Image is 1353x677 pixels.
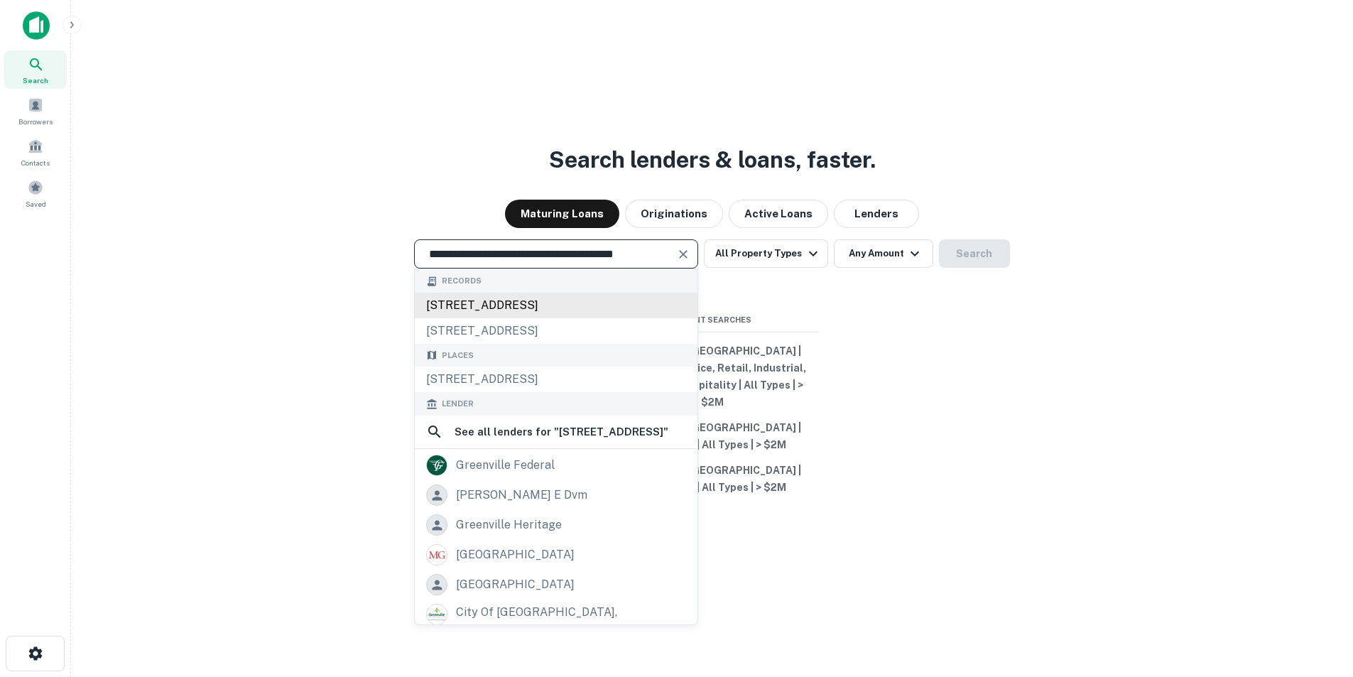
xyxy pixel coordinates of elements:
span: Search [23,75,48,86]
button: [US_STATE], [GEOGRAPHIC_DATA] | Multifamily, Office, Retail, Industrial, Mixed-Use, Hospitality |... [606,338,819,415]
button: Maturing Loans [505,200,619,228]
button: Lenders [834,200,919,228]
a: Search [4,50,67,89]
a: Saved [4,174,67,212]
h3: Search lenders & loans, faster. [549,143,876,177]
a: [PERSON_NAME] e dvm [415,480,697,510]
span: Records [442,275,482,287]
a: city of [GEOGRAPHIC_DATA], [GEOGRAPHIC_DATA] government [415,600,697,642]
div: [GEOGRAPHIC_DATA] [456,574,575,595]
div: [PERSON_NAME] e dvm [456,484,587,506]
button: Active Loans [729,200,828,228]
h6: See all lenders for " [STREET_ADDRESS] " [455,423,668,440]
img: picture [427,605,447,624]
span: Saved [26,198,46,210]
a: greenville heritage [415,510,697,540]
a: Borrowers [4,92,67,130]
button: Any Amount [834,239,933,268]
a: Contacts [4,133,67,171]
div: [STREET_ADDRESS] [415,293,697,318]
div: city of [GEOGRAPHIC_DATA], [GEOGRAPHIC_DATA] government [456,604,686,638]
img: meadowgrovefcu.org.png [427,545,447,565]
div: greenville federal [456,455,555,476]
span: Lender [442,398,474,410]
button: [US_STATE], [GEOGRAPHIC_DATA] | Hospitality | All Types | > $2M [606,415,819,457]
iframe: Chat Widget [1282,563,1353,632]
a: greenville federal [415,450,697,480]
span: Contacts [21,157,50,168]
div: [GEOGRAPHIC_DATA] [456,544,575,565]
img: capitalize-icon.png [23,11,50,40]
button: Clear [673,244,693,264]
a: [GEOGRAPHIC_DATA] [415,570,697,600]
a: [GEOGRAPHIC_DATA] [415,540,697,570]
img: picture [427,455,447,475]
div: [STREET_ADDRESS] [415,318,697,344]
div: [STREET_ADDRESS] [415,367,697,392]
span: Places [442,350,474,362]
button: [US_STATE], [GEOGRAPHIC_DATA] | Hospitality | All Types | > $2M [606,457,819,500]
div: greenville heritage [456,514,562,536]
span: Recent Searches [606,314,819,326]
button: Originations [625,200,723,228]
span: Borrowers [18,116,53,127]
button: All Property Types [704,239,827,268]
